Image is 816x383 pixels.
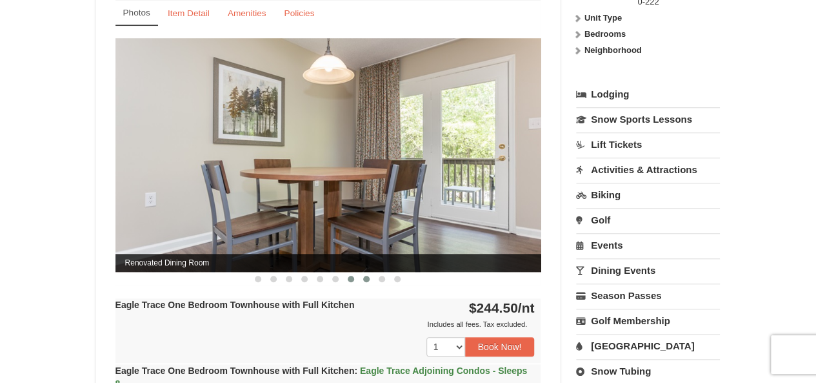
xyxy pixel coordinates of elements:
[576,258,720,282] a: Dining Events
[469,300,535,315] strong: $244.50
[115,1,158,26] a: Photos
[576,183,720,207] a: Biking
[284,8,314,18] small: Policies
[228,8,266,18] small: Amenities
[576,107,720,131] a: Snow Sports Lessons
[576,208,720,232] a: Golf
[584,13,622,23] strong: Unit Type
[576,83,720,106] a: Lodging
[219,1,275,26] a: Amenities
[465,337,535,357] button: Book Now!
[123,8,150,17] small: Photos
[275,1,323,26] a: Policies
[576,132,720,156] a: Lift Tickets
[159,1,218,26] a: Item Detail
[576,359,720,383] a: Snow Tubing
[576,309,720,333] a: Golf Membership
[115,254,541,272] span: Renovated Dining Room
[584,29,626,39] strong: Bedrooms
[168,8,210,18] small: Item Detail
[576,158,720,181] a: Activities & Attractions
[576,233,720,257] a: Events
[115,38,541,271] img: Renovated Dining Room
[576,284,720,307] a: Season Passes
[354,366,357,376] span: :
[518,300,535,315] span: /nt
[584,45,642,55] strong: Neighborhood
[576,334,720,358] a: [GEOGRAPHIC_DATA]
[115,300,355,310] strong: Eagle Trace One Bedroom Townhouse with Full Kitchen
[115,318,535,331] div: Includes all fees. Tax excluded.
